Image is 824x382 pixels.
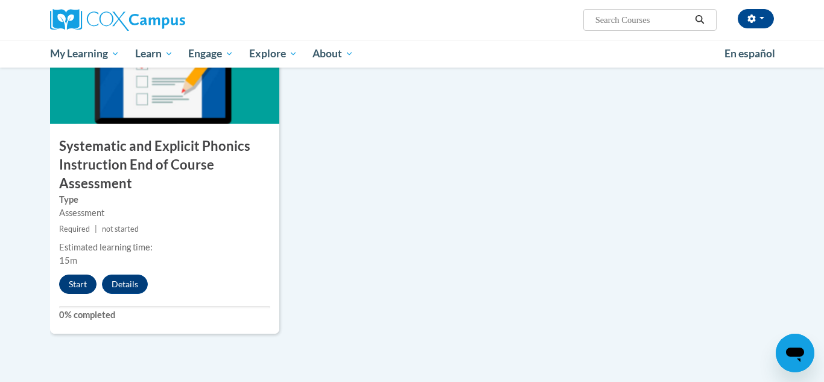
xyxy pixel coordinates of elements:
[102,275,148,294] button: Details
[691,13,709,27] button: Search
[59,206,270,220] div: Assessment
[594,13,691,27] input: Search Courses
[59,193,270,206] label: Type
[305,40,362,68] a: About
[135,46,173,61] span: Learn
[59,275,97,294] button: Start
[127,40,181,68] a: Learn
[59,308,270,322] label: 0% completed
[738,9,774,28] button: Account Settings
[59,241,270,254] div: Estimated learning time:
[32,40,792,68] div: Main menu
[180,40,241,68] a: Engage
[249,46,297,61] span: Explore
[717,41,783,66] a: En español
[95,224,97,234] span: |
[50,9,279,31] a: Cox Campus
[42,40,127,68] a: My Learning
[50,9,185,31] img: Cox Campus
[776,334,814,372] iframe: Button to launch messaging window, conversation in progress
[59,224,90,234] span: Required
[50,137,279,193] h3: Systematic and Explicit Phonics Instruction End of Course Assessment
[50,46,119,61] span: My Learning
[59,255,77,266] span: 15m
[188,46,233,61] span: Engage
[312,46,353,61] span: About
[241,40,305,68] a: Explore
[102,224,139,234] span: not started
[724,47,775,60] span: En español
